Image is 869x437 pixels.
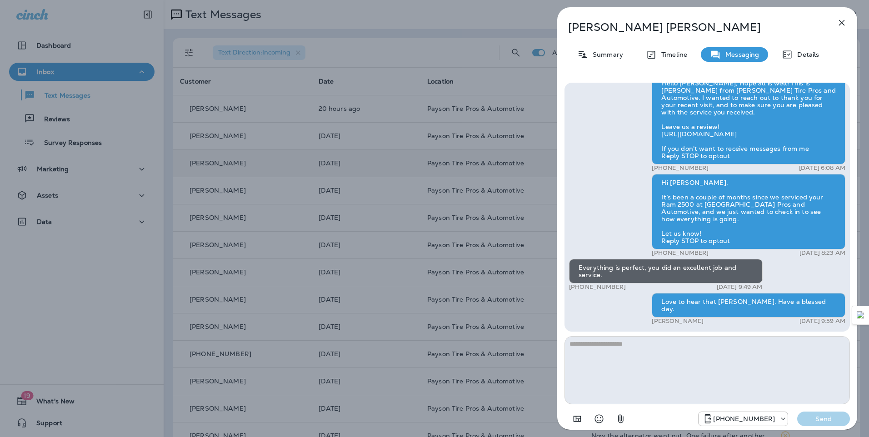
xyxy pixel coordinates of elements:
p: [PHONE_NUMBER] [569,283,626,291]
p: [DATE] 9:49 AM [717,283,763,291]
div: Everything is perfect, you did an excellent job and service. [569,259,763,283]
p: [PHONE_NUMBER] [713,415,775,422]
div: Hi [PERSON_NAME], It’s been a couple of months since we serviced your Ram 2500 at [GEOGRAPHIC_DAT... [652,174,845,249]
p: [PHONE_NUMBER] [652,249,709,257]
p: [DATE] 8:23 AM [799,249,845,257]
div: Love to hear that [PERSON_NAME]. Have a blessed day. [652,293,845,318]
p: [PERSON_NAME] [PERSON_NAME] [568,21,816,34]
p: [DATE] 6:08 AM [799,164,845,172]
p: Timeline [657,51,687,58]
div: Hello [PERSON_NAME], Hope all is well! This is [PERSON_NAME] from [PERSON_NAME] Tire Pros and Aut... [652,74,845,164]
p: Details [793,51,819,58]
p: Messaging [721,51,759,58]
p: [DATE] 9:59 AM [799,318,845,325]
p: [PHONE_NUMBER] [652,164,709,172]
p: Summary [588,51,623,58]
button: Select an emoji [590,410,608,428]
button: Add in a premade template [568,410,586,428]
p: [PERSON_NAME] [652,318,704,325]
div: +1 (928) 260-4498 [699,413,788,424]
img: Detect Auto [857,311,865,319]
